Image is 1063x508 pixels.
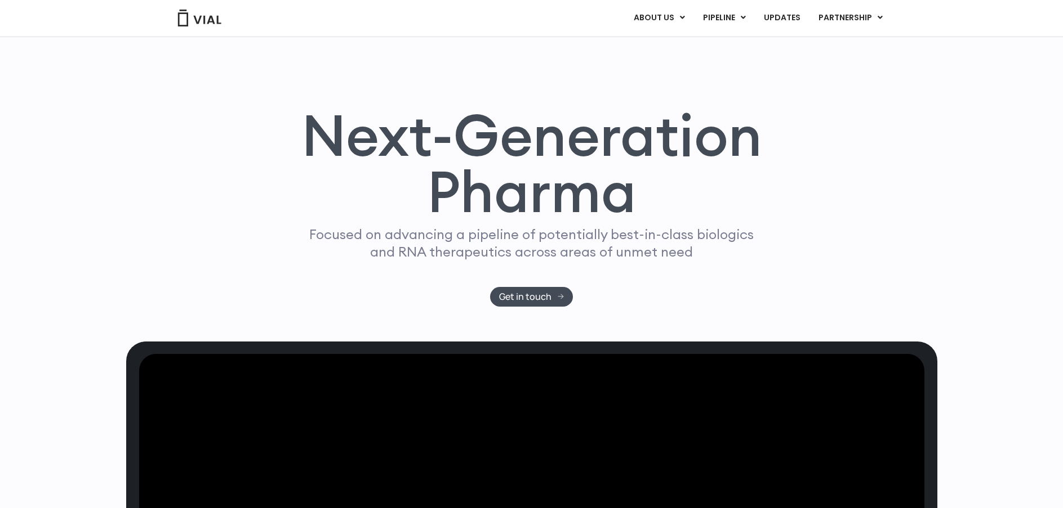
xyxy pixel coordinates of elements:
[499,293,551,301] span: Get in touch
[177,10,222,26] img: Vial Logo
[810,8,892,28] a: PARTNERSHIPMenu Toggle
[288,107,776,221] h1: Next-Generation Pharma
[625,8,693,28] a: ABOUT USMenu Toggle
[694,8,754,28] a: PIPELINEMenu Toggle
[305,226,759,260] p: Focused on advancing a pipeline of potentially best-in-class biologics and RNA therapeutics acros...
[490,287,573,307] a: Get in touch
[755,8,809,28] a: UPDATES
